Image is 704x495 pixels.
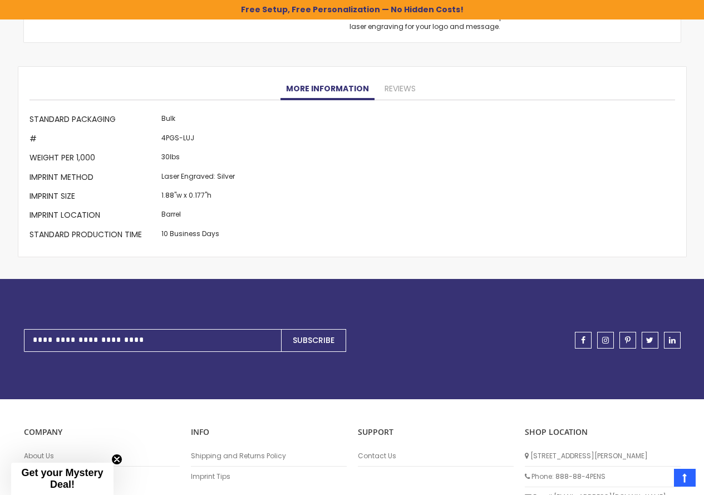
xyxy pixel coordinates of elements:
td: Laser Engraved: Silver [159,169,238,188]
th: Imprint Location [29,207,159,226]
td: 1.88"w x 0.177"h [159,188,238,207]
p: Support [358,427,514,438]
a: Shipping and Returns Policy [191,452,347,460]
a: facebook [575,332,592,349]
td: 4PGS-LUJ [159,130,238,149]
span: instagram [602,336,609,344]
a: About Us [24,452,180,460]
span: linkedin [669,336,676,344]
p: SHOP LOCATION [525,427,681,438]
td: Bulk [159,111,238,130]
p: COMPANY [24,427,180,438]
li: [STREET_ADDRESS][PERSON_NAME] [525,446,681,467]
span: Get your Mystery Deal! [21,467,103,490]
td: 30lbs [159,150,238,169]
div: Get your Mystery Deal!Close teaser [11,463,114,495]
span: twitter [646,336,653,344]
a: Contact Us [358,452,514,460]
button: Close teaser [111,454,122,465]
th: Imprint Method [29,169,159,188]
a: Imprint Tips [191,472,347,481]
th: Standard Production Time [29,226,159,245]
a: pinterest [619,332,636,349]
a: instagram [597,332,614,349]
span: pinterest [625,336,631,344]
th: # [29,130,159,149]
a: More Information [280,78,375,100]
a: twitter [642,332,658,349]
li: Phone: 888-88-4PENS [525,467,681,487]
p: INFO [191,427,347,438]
span: Subscribe [293,335,334,346]
th: Standard Packaging [29,111,159,130]
button: Subscribe [281,329,346,352]
td: 10 Business Days [159,226,238,245]
th: Imprint Size [29,188,159,207]
iframe: Google Customer Reviews [612,465,704,495]
a: linkedin [664,332,681,349]
td: Barrel [159,207,238,226]
a: Reviews [379,78,421,100]
th: Weight per 1,000 [29,150,159,169]
span: facebook [581,336,585,344]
